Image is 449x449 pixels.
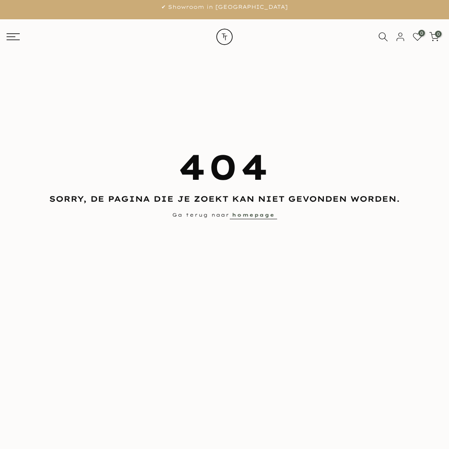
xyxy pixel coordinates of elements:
[418,30,425,36] span: 0
[7,211,442,220] p: Ga terug naar
[11,2,438,12] p: ✔ Showroom in [GEOGRAPHIC_DATA]
[429,32,439,42] a: 0
[435,31,442,37] span: 0
[209,19,240,54] img: trend-table
[7,142,442,191] h1: 404
[413,32,422,42] a: 0
[1,404,45,448] iframe: toggle-frame
[230,211,277,219] a: homepage
[7,193,442,204] h3: Sorry, de pagina die je zoekt kan niet gevonden worden.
